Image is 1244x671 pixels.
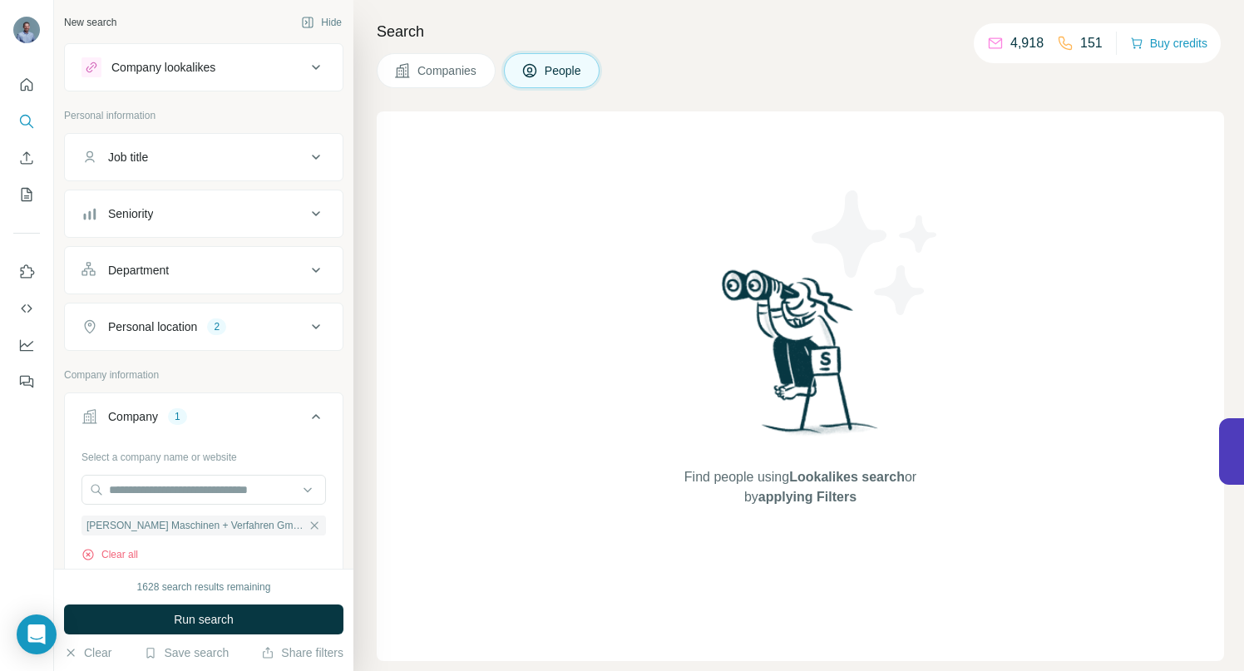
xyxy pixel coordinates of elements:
button: Department [65,250,343,290]
div: Seniority [108,205,153,222]
p: Company information [64,368,343,382]
div: Personal location [108,318,197,335]
div: 2 [207,319,226,334]
span: Run search [174,611,234,628]
p: Personal information [64,108,343,123]
div: New search [64,15,116,30]
button: Company lookalikes [65,47,343,87]
button: Share filters [261,644,343,661]
div: 1628 search results remaining [137,580,271,595]
div: Open Intercom Messenger [17,614,57,654]
button: Use Surfe on LinkedIn [13,257,40,287]
button: Quick start [13,70,40,100]
div: 1 [168,409,187,424]
img: Avatar [13,17,40,43]
img: Surfe Illustration - Woman searching with binoculars [714,265,887,451]
button: My lists [13,180,40,210]
div: Company lookalikes [111,59,215,76]
button: Run search [64,604,343,634]
p: 4,918 [1010,33,1044,53]
button: Personal location2 [65,307,343,347]
button: Hide [289,10,353,35]
button: Feedback [13,367,40,397]
img: Surfe Illustration - Stars [801,178,950,328]
button: Clear all [81,547,138,562]
button: Save search [144,644,229,661]
button: Seniority [65,194,343,234]
button: Clear [64,644,111,661]
span: applying Filters [758,490,856,504]
button: Use Surfe API [13,294,40,323]
span: Find people using or by [667,467,933,507]
div: Company [108,408,158,425]
button: Job title [65,137,343,177]
div: Select a company name or website [81,443,326,465]
span: Companies [417,62,478,79]
div: Job title [108,149,148,165]
button: Company1 [65,397,343,443]
h4: Search [377,20,1224,43]
span: [PERSON_NAME] Maschinen + Verfahren GmbH [86,518,304,533]
button: Dashboard [13,330,40,360]
p: 151 [1080,33,1103,53]
button: Buy credits [1130,32,1207,55]
div: Department [108,262,169,279]
span: People [545,62,583,79]
button: Search [13,106,40,136]
span: Lookalikes search [789,470,905,484]
button: Enrich CSV [13,143,40,173]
